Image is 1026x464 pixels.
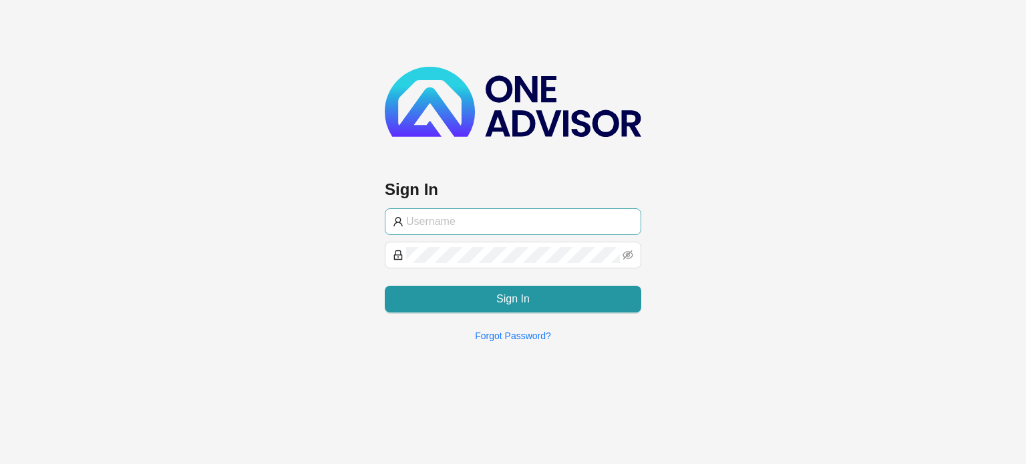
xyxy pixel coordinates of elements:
[623,250,633,260] span: eye-invisible
[393,216,403,227] span: user
[393,250,403,260] span: lock
[475,330,551,341] a: Forgot Password?
[406,214,633,230] input: Username
[385,286,641,312] button: Sign In
[496,291,530,307] span: Sign In
[385,179,641,200] h3: Sign In
[385,67,641,137] img: b89e593ecd872904241dc73b71df2e41-logo-dark.svg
